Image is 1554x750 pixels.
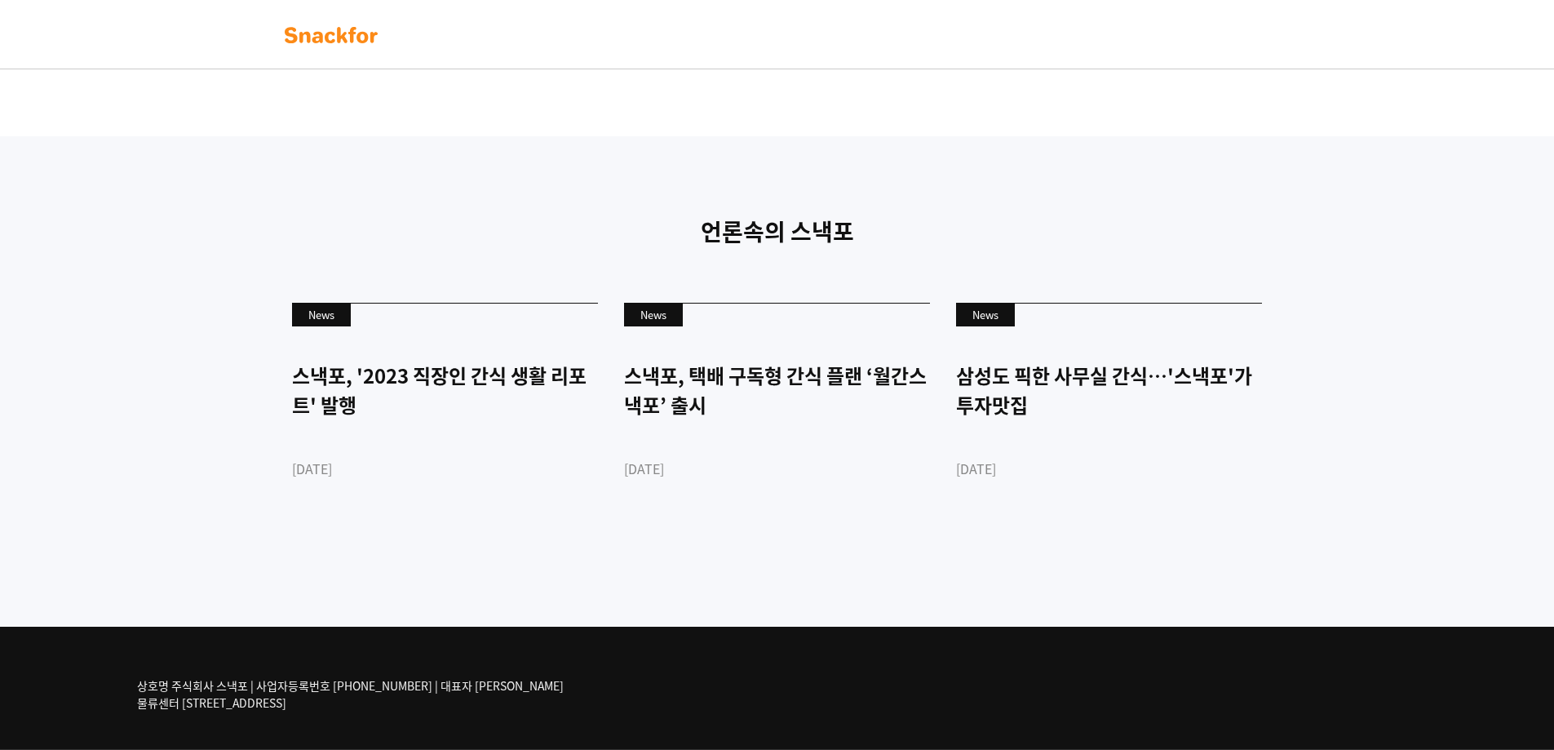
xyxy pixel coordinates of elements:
a: News 삼성도 픽한 사무실 간식…'스낵포'가 투자맛집 [DATE] [956,303,1262,535]
div: [DATE] [292,459,598,478]
div: News [956,304,1015,326]
div: 스낵포, '2023 직장인 간식 생활 리포트' 발행 [292,361,598,419]
p: 상호명 주식회사 스낵포 | 사업자등록번호 [PHONE_NUMBER] | 대표자 [PERSON_NAME] 물류센터 [STREET_ADDRESS] [137,677,564,712]
div: News [292,304,351,326]
div: [DATE] [624,459,930,478]
div: 삼성도 픽한 사무실 간식…'스낵포'가 투자맛집 [956,361,1262,419]
a: News 스낵포, 택배 구독형 간식 플랜 ‘월간스낵포’ 출시 [DATE] [624,303,930,535]
div: [DATE] [956,459,1262,478]
img: background-main-color.svg [280,22,383,48]
p: 언론속의 스낵포 [280,215,1275,249]
a: News 스낵포, '2023 직장인 간식 생활 리포트' 발행 [DATE] [292,303,598,535]
div: 스낵포, 택배 구독형 간식 플랜 ‘월간스낵포’ 출시 [624,361,930,419]
div: News [624,304,683,326]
